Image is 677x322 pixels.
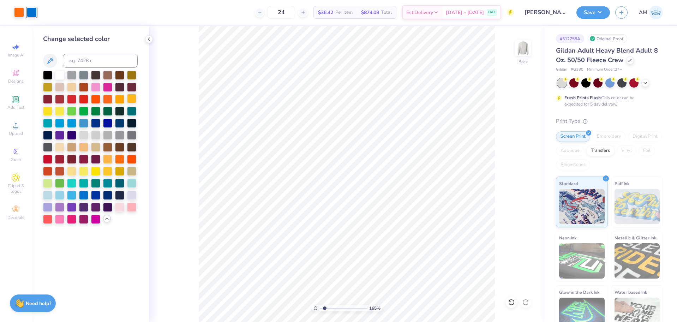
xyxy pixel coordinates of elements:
span: Clipart & logos [4,183,28,194]
span: [DATE] - [DATE] [446,9,484,16]
div: Vinyl [617,145,636,156]
div: Rhinestones [556,160,590,170]
button: Save [576,6,610,19]
input: Untitled Design [519,5,571,19]
span: Minimum Order: 24 + [587,67,622,73]
span: # G180 [571,67,583,73]
span: Glow in the Dark Ink [559,288,599,296]
span: Est. Delivery [406,9,433,16]
span: Decorate [7,215,24,220]
div: Embroidery [592,131,626,142]
div: Digital Print [628,131,662,142]
img: Metallic & Glitter Ink [615,243,660,279]
span: Per Item [335,9,353,16]
img: Puff Ink [615,189,660,224]
strong: Fresh Prints Flash: [564,95,602,101]
span: FREE [488,10,496,15]
span: Metallic & Glitter Ink [615,234,656,241]
span: Add Text [7,105,24,110]
div: Foil [639,145,655,156]
span: Puff Ink [615,180,629,187]
input: – – [268,6,295,19]
div: Back [519,59,528,65]
div: This color can be expedited for 5 day delivery. [564,95,651,107]
span: AM [639,8,647,17]
span: Gildan Adult Heavy Blend Adult 8 Oz. 50/50 Fleece Crew [556,46,658,64]
span: Greek [11,157,22,162]
span: Image AI [8,52,24,58]
span: Neon Ink [559,234,576,241]
span: Water based Ink [615,288,647,296]
span: Upload [9,131,23,136]
img: Standard [559,189,605,224]
img: Arvi Mikhail Parcero [649,6,663,19]
div: Applique [556,145,584,156]
div: # 512755A [556,34,584,43]
div: Original Proof [588,34,627,43]
img: Back [516,41,530,55]
span: $874.08 [361,9,379,16]
strong: Need help? [26,300,51,307]
div: Screen Print [556,131,590,142]
img: Neon Ink [559,243,605,279]
div: Print Type [556,117,663,125]
span: 165 % [369,305,381,311]
span: Gildan [556,67,567,73]
span: Standard [559,180,578,187]
span: Total [381,9,392,16]
span: Designs [8,78,24,84]
input: e.g. 7428 c [63,54,138,68]
div: Change selected color [43,34,138,44]
span: $36.42 [318,9,333,16]
a: AM [639,6,663,19]
div: Transfers [586,145,615,156]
